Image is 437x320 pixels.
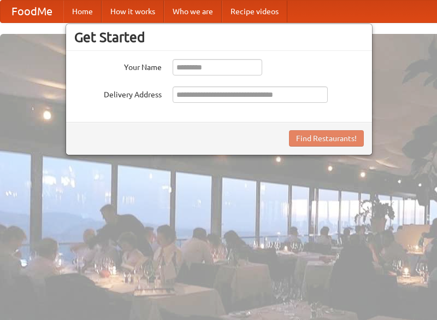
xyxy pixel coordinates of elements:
label: Delivery Address [74,86,162,100]
a: FoodMe [1,1,63,22]
button: Find Restaurants! [289,130,364,147]
label: Your Name [74,59,162,73]
a: How it works [102,1,164,22]
a: Home [63,1,102,22]
a: Recipe videos [222,1,287,22]
a: Who we are [164,1,222,22]
h3: Get Started [74,29,364,45]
